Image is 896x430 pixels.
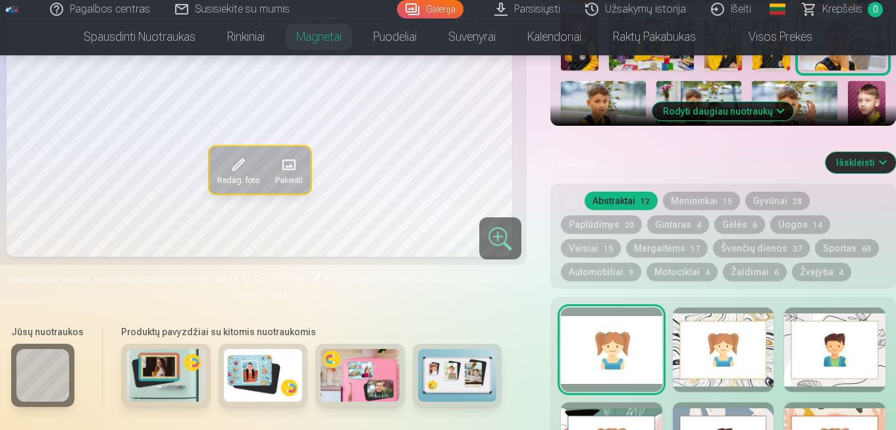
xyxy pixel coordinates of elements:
span: 37 [793,244,802,254]
button: Išskleisti [826,152,896,173]
button: Gintaras4 [647,215,709,234]
span: 20 [625,221,634,230]
span: 15 [723,197,732,206]
h6: Produktų pavyzdžiai su kitomis nuotraukomis [116,325,507,338]
button: Švenčių dienos37 [713,239,810,257]
a: Raktų pakabukas [597,18,712,55]
a: Magnetai [280,18,357,55]
span: 60 [862,244,871,254]
span: 9 [629,268,633,277]
span: Pakeisti [275,176,302,186]
span: 14 [813,221,822,230]
button: Mergaitėms17 [626,239,708,257]
h6: Jūsų nuotraukos [11,325,84,338]
span: Spustelėkite vaizdą, kad atidarytumėte išplėstinį vaizdą [8,273,238,286]
a: Kalendoriai [512,18,597,55]
span: " [307,274,311,284]
span: 28 [793,197,802,206]
span: 15 [604,244,613,254]
button: Uogos14 [770,215,830,234]
button: Automobiliai9 [561,263,641,281]
button: Paplūdimys20 [561,215,642,234]
button: Pakeisti [267,147,310,194]
a: Visos prekės [712,18,828,55]
span: Redag. foto [324,274,371,284]
span: 6 [774,268,779,277]
button: Redag. foto [209,147,267,194]
button: Motociklai4 [646,263,718,281]
span: 17 [691,244,700,254]
span: 4 [839,268,843,277]
span: 0 [868,2,883,17]
img: /fa2 [5,5,20,13]
span: Spustelėkite [254,274,307,284]
a: Suvenyrai [433,18,512,55]
button: Vaisiai15 [561,239,621,257]
span: 12 [641,197,650,206]
button: Abstraktai12 [585,192,658,210]
span: 6 [752,221,757,230]
span: " [371,274,375,284]
span: 4 [705,268,710,277]
span: Krepšelis [822,1,862,17]
span: 4 [697,221,701,230]
h5: Dizainas [550,153,815,172]
button: Menininkai15 [663,192,740,210]
a: Puodeliai [357,18,433,55]
span: Redag. foto [217,176,259,186]
a: Rinkiniai [211,18,280,55]
button: Sportas60 [815,239,879,257]
a: Spausdinti nuotraukas [68,18,211,55]
button: Žaidimai6 [723,263,787,281]
button: Žvejyba4 [792,263,851,281]
button: Gyvūnai28 [745,192,810,210]
button: Gėlės6 [714,215,765,234]
button: Rodyti daugiau nuotraukų [652,102,794,121]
